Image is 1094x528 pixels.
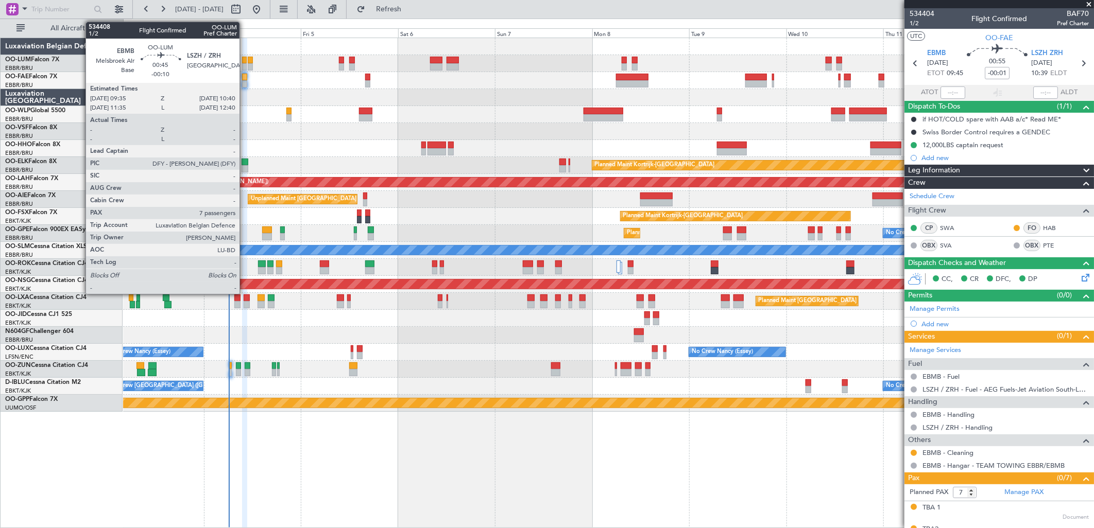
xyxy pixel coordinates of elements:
[787,28,883,38] div: Wed 10
[920,222,937,234] div: CP
[398,28,495,38] div: Sat 6
[5,243,87,250] a: OO-SLMCessna Citation XLS
[5,81,33,89] a: EBBR/BRU
[5,226,91,233] a: OO-GPEFalcon 900EX EASy II
[908,434,931,446] span: Others
[5,345,29,351] span: OO-LUX
[908,472,919,484] span: Pax
[5,260,31,267] span: OO-ROK
[989,57,1005,67] span: 00:55
[5,192,56,199] a: OO-AIEFalcon 7X
[5,251,33,259] a: EBBR/BRU
[908,177,926,189] span: Crew
[5,217,31,225] a: EBKT/KJK
[5,74,57,80] a: OO-FAEFalcon 7X
[5,396,58,402] a: OO-GPPFalcon 7X
[908,331,935,343] span: Services
[5,166,33,174] a: EBBR/BRU
[910,487,948,498] label: Planned PAX
[5,159,28,165] span: OO-ELK
[922,423,993,432] a: LSZH / ZRH - Handling
[5,379,25,385] span: D-IBLU
[5,362,88,368] a: OO-ZUNCessna Citation CJ4
[922,461,1065,470] a: EBMB - Hangar - TEAM TOWING EBBR/EBMB
[910,8,934,19] span: 534404
[1043,241,1066,250] a: PTE
[5,260,88,267] a: OO-ROKCessna Citation CJ4
[5,125,57,131] a: OO-VSFFalcon 8X
[940,223,963,233] a: SWA
[886,378,1058,394] div: No Crew [GEOGRAPHIC_DATA] ([GEOGRAPHIC_DATA] National)
[921,320,1089,328] div: Add new
[1061,87,1078,98] span: ALDT
[5,142,32,148] span: OO-HHO
[908,396,937,408] span: Handling
[920,240,937,251] div: OBX
[927,58,948,68] span: [DATE]
[5,311,27,318] span: OO-JID
[5,362,31,368] span: OO-ZUN
[910,304,960,314] a: Manage Permits
[5,175,30,182] span: OO-LAH
[5,183,33,191] a: EBBR/BRU
[1057,290,1072,301] span: (0/0)
[5,277,88,284] a: OO-NSGCessna Citation CJ4
[223,56,293,71] div: Owner Melsbroek Air Base
[5,277,31,284] span: OO-NSG
[922,410,975,419] a: EBMB - Handling
[5,353,33,361] a: LFSN/ENC
[27,25,109,32] span: All Aircraft
[5,64,33,72] a: EBBR/BRU
[595,157,715,173] div: Planned Maint Kortrijk-[GEOGRAPHIC_DATA]
[1050,68,1067,79] span: ELDT
[5,57,31,63] span: OO-LUM
[908,205,946,217] span: Flight Crew
[921,87,938,98] span: ATOT
[1023,222,1040,234] div: FO
[5,285,31,293] a: EBKT/KJK
[31,2,91,17] input: Trip Number
[922,372,960,381] a: EBMB - Fuel
[883,28,980,38] div: Thu 11
[5,311,72,318] a: OO-JIDCessna CJ1 525
[908,101,960,113] span: Dispatch To-Dos
[910,19,934,28] span: 1/2
[110,378,282,394] div: No Crew [GEOGRAPHIC_DATA] ([GEOGRAPHIC_DATA] National)
[1028,274,1037,285] span: DP
[908,257,1006,269] span: Dispatch Checks and Weather
[251,191,445,207] div: Unplanned Maint [GEOGRAPHIC_DATA] ([GEOGRAPHIC_DATA] National)
[11,20,112,37] button: All Aircraft
[5,404,36,412] a: UUMO/OSF
[5,336,33,344] a: EBBR/BRU
[495,28,592,38] div: Sun 7
[1043,223,1066,233] a: HAB
[5,370,31,378] a: EBKT/KJK
[908,290,932,302] span: Permits
[125,21,143,29] div: [DATE]
[5,200,33,208] a: EBBR/BRU
[5,132,33,140] a: EBBR/BRU
[5,142,60,148] a: OO-HHOFalcon 8X
[922,385,1089,394] a: LSZH / ZRH - Fuel - AEG Fuels-Jet Aviation South-LSZH/ZRH
[175,5,224,14] span: [DATE] - [DATE]
[5,294,87,301] a: OO-LXACessna Citation CJ4
[5,125,29,131] span: OO-VSF
[5,328,74,335] a: N604GFChallenger 604
[1023,240,1040,251] div: OBX
[941,86,965,99] input: --:--
[5,319,31,327] a: EBKT/KJK
[5,149,33,157] a: EBBR/BRU
[5,108,65,114] a: OO-WLPGlobal 5500
[908,165,960,177] span: Leg Information
[910,345,961,356] a: Manage Services
[5,115,33,123] a: EBBR/BRU
[5,159,57,165] a: OO-ELKFalcon 8X
[908,358,922,370] span: Fuel
[927,48,946,59] span: EBMB
[689,28,786,38] div: Tue 9
[886,225,1058,241] div: No Crew [GEOGRAPHIC_DATA] ([GEOGRAPHIC_DATA] National)
[5,268,31,276] a: EBKT/KJK
[107,28,203,38] div: Wed 3
[922,115,1061,124] div: if HOT/COLD spare with AAB a/c* Read ME*
[5,108,30,114] span: OO-WLP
